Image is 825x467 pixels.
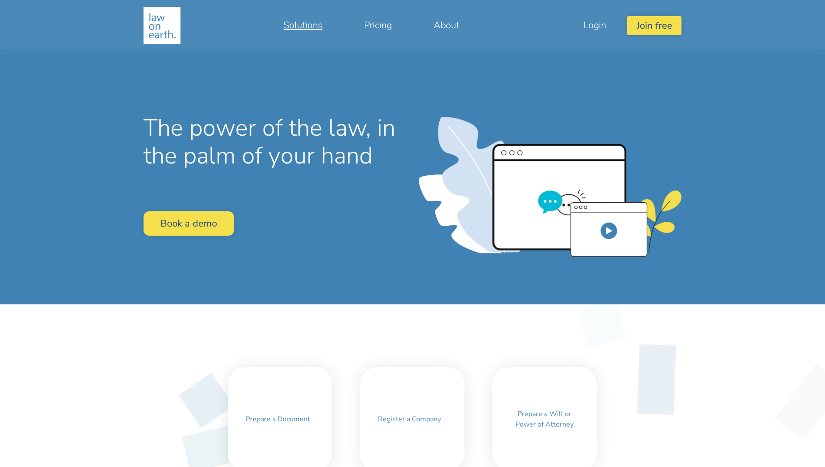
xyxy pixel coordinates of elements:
[413,15,480,36] a: About
[144,114,406,170] h1: The power of the law, in the palm of your hand
[240,411,316,427] a: Prepare a Document
[263,15,343,36] a: Solutions
[343,15,413,36] a: Pricing
[144,7,180,44] img: Making legal services accessible to everyone, anywhere, anytime
[144,211,234,235] a: Book a demo
[562,15,627,36] a: Login
[372,411,447,427] a: Register a Company
[562,284,641,364] img: diamond_129129.svg
[504,406,585,433] a: Prepare a Will or Power of Attorney
[627,16,681,35] button: Join free
[419,117,681,257] img: user_interface.png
